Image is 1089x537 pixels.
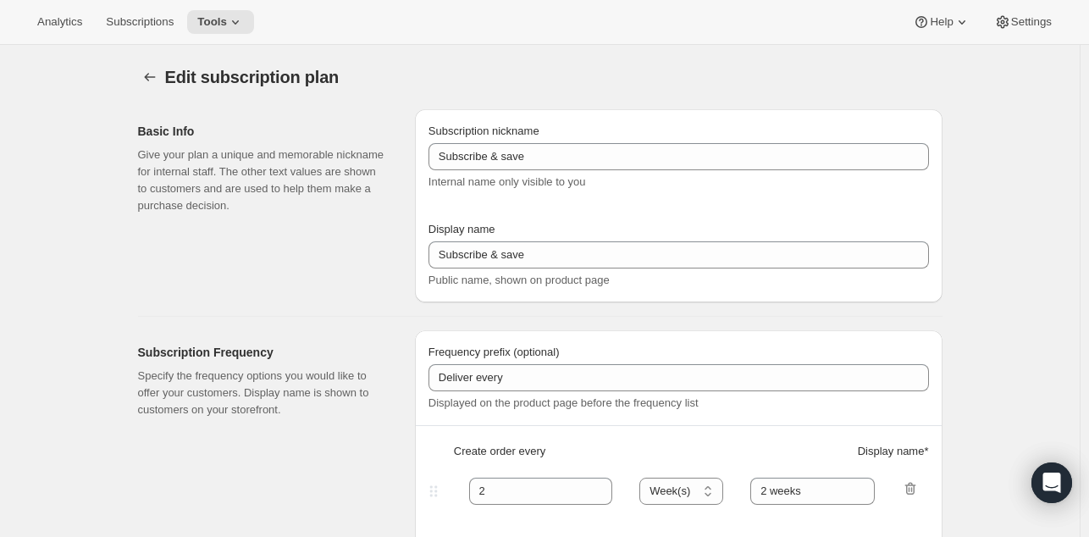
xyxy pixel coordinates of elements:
span: Displayed on the product page before the frequency list [428,396,699,409]
h2: Basic Info [138,123,388,140]
span: Frequency prefix (optional) [428,346,560,358]
span: Display name * [858,443,929,460]
span: Settings [1011,15,1052,29]
input: 1 month [750,478,875,505]
span: Edit subscription plan [165,68,340,86]
h2: Subscription Frequency [138,344,388,361]
p: Specify the frequency options you would like to offer your customers. Display name is shown to cu... [138,368,388,418]
span: Analytics [37,15,82,29]
button: Subscriptions [96,10,184,34]
span: Internal name only visible to you [428,175,586,188]
span: Display name [428,223,495,235]
span: Public name, shown on product page [428,274,610,286]
button: Subscription plans [138,65,162,89]
button: Analytics [27,10,92,34]
button: Tools [187,10,254,34]
button: Settings [984,10,1062,34]
span: Help [930,15,953,29]
span: Tools [197,15,227,29]
button: Help [903,10,980,34]
span: Subscriptions [106,15,174,29]
input: Subscribe & Save [428,241,929,268]
div: Open Intercom Messenger [1031,462,1072,503]
p: Give your plan a unique and memorable nickname for internal staff. The other text values are show... [138,147,388,214]
span: Create order every [454,443,545,460]
span: Subscription nickname [428,125,539,137]
input: Subscribe & Save [428,143,929,170]
input: Deliver every [428,364,929,391]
